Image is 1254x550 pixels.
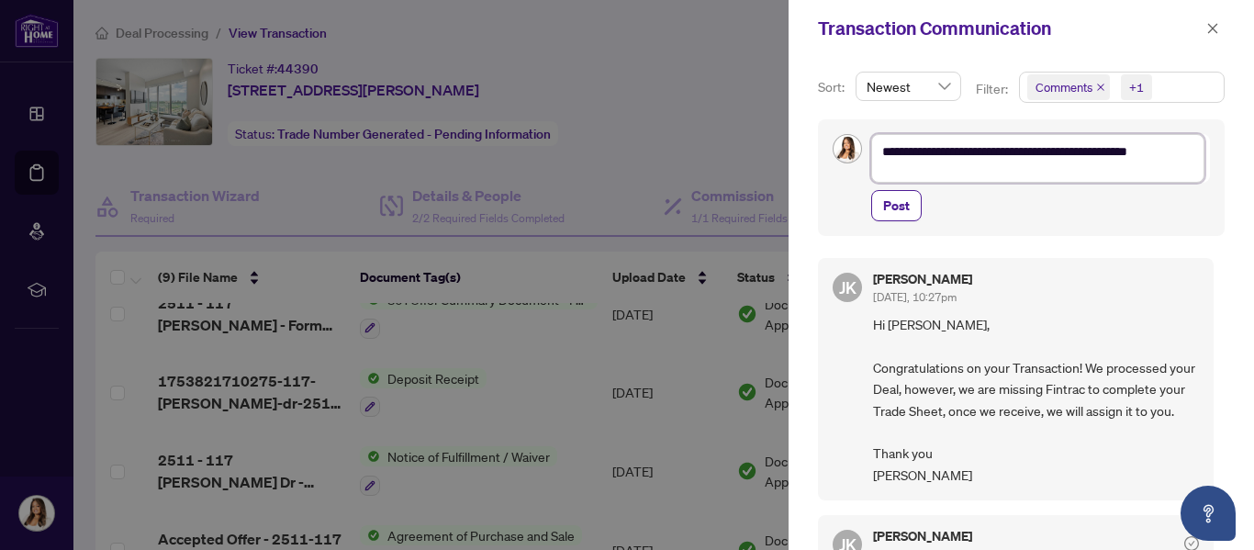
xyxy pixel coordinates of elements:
span: Comments [1036,78,1092,96]
h5: [PERSON_NAME] [873,530,972,543]
span: JK [839,275,857,300]
div: Transaction Communication [818,15,1201,42]
span: Newest [867,73,950,100]
span: close [1096,83,1105,92]
p: Filter: [976,79,1011,99]
p: Sort: [818,77,848,97]
img: Profile Icon [834,135,861,163]
h5: [PERSON_NAME] [873,273,972,286]
button: Post [871,190,922,221]
span: Comments [1027,74,1110,100]
span: close [1206,22,1219,35]
span: Hi [PERSON_NAME], Congratulations on your Transaction! We processed your Deal, however, we are mi... [873,314,1199,486]
span: Post [883,191,910,220]
div: +1 [1129,78,1144,96]
span: [DATE], 10:27pm [873,290,957,304]
button: Open asap [1181,486,1236,541]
